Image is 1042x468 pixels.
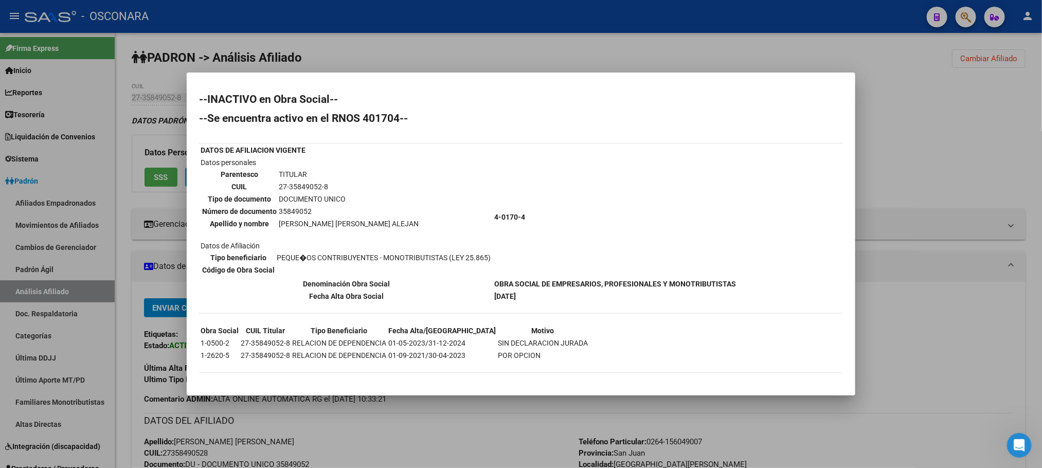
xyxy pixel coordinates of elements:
[202,218,277,229] th: Apellido y nombre
[292,325,387,336] th: Tipo Beneficiario
[199,113,843,123] h2: --Se encuentra activo en el RNOS 401704--
[240,325,291,336] th: CUIL Titular
[200,278,493,290] th: Denominación Obra Social
[497,350,588,361] td: POR OPCION
[200,350,239,361] td: 1-2620-5
[292,350,387,361] td: RELACION DE DEPENDENCIA
[1007,433,1032,458] iframe: Intercom live chat
[388,325,496,336] th: Fecha Alta/[GEOGRAPHIC_DATA]
[200,157,493,277] td: Datos personales Datos de Afiliación
[276,252,491,263] td: PEQUE�OS CONTRIBUYENTES - MONOTRIBUTISTAS (LEY 25.865)
[494,280,736,288] b: OBRA SOCIAL DE EMPRESARIOS, PROFESIONALES Y MONOTRIBUTISTAS
[497,337,588,349] td: SIN DECLARACION JURADA
[201,146,306,154] b: DATOS DE AFILIACION VIGENTE
[202,264,275,276] th: Código de Obra Social
[202,252,275,263] th: Tipo beneficiario
[278,218,419,229] td: [PERSON_NAME] [PERSON_NAME] ALEJAN
[278,181,419,192] td: 27-35849052-8
[278,206,419,217] td: 35849052
[202,206,277,217] th: Número de documento
[199,94,843,104] h2: --INACTIVO en Obra Social--
[200,325,239,336] th: Obra Social
[497,325,588,336] th: Motivo
[388,350,496,361] td: 01-09-2021/30-04-2023
[278,169,419,180] td: TITULAR
[388,337,496,349] td: 01-05-2023/31-12-2024
[200,337,239,349] td: 1-0500-2
[202,169,277,180] th: Parentesco
[202,193,277,205] th: Tipo de documento
[494,292,516,300] b: [DATE]
[240,337,291,349] td: 27-35849052-8
[278,193,419,205] td: DOCUMENTO UNICO
[202,181,277,192] th: CUIL
[292,337,387,349] td: RELACION DE DEPENDENCIA
[240,350,291,361] td: 27-35849052-8
[200,291,493,302] th: Fecha Alta Obra Social
[494,213,525,221] b: 4-0170-4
